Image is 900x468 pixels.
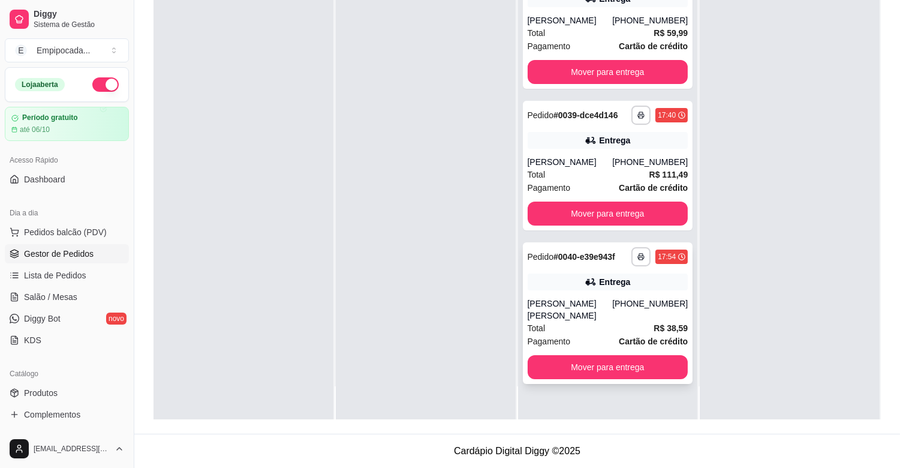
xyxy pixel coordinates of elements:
[654,28,688,38] strong: R$ 59,99
[528,355,688,379] button: Mover para entrega
[5,309,129,328] a: Diggy Botnovo
[619,183,688,193] strong: Cartão de crédito
[528,110,554,120] span: Pedido
[619,337,688,346] strong: Cartão de crédito
[528,60,688,84] button: Mover para entrega
[15,78,65,91] div: Loja aberta
[528,40,571,53] span: Pagamento
[5,383,129,403] a: Produtos
[5,244,129,263] a: Gestor de Pedidos
[134,434,900,468] footer: Cardápio Digital Diggy © 2025
[24,269,86,281] span: Lista de Pedidos
[528,14,613,26] div: [PERSON_NAME]
[92,77,119,92] button: Alterar Status
[5,5,129,34] a: DiggySistema de Gestão
[5,405,129,424] a: Complementos
[528,156,613,168] div: [PERSON_NAME]
[5,38,129,62] button: Select a team
[24,226,107,238] span: Pedidos balcão (PDV)
[658,252,676,262] div: 17:54
[24,409,80,421] span: Complementos
[5,107,129,141] a: Período gratuitoaté 06/10
[24,173,65,185] span: Dashboard
[528,202,688,226] button: Mover para entrega
[24,387,58,399] span: Produtos
[5,170,129,189] a: Dashboard
[5,364,129,383] div: Catálogo
[24,248,94,260] span: Gestor de Pedidos
[599,134,630,146] div: Entrega
[528,298,613,322] div: [PERSON_NAME] [PERSON_NAME]
[34,444,110,454] span: [EMAIL_ADDRESS][DOMAIN_NAME]
[20,125,50,134] article: até 06/10
[528,322,546,335] span: Total
[5,266,129,285] a: Lista de Pedidos
[654,323,688,333] strong: R$ 38,59
[528,335,571,348] span: Pagamento
[34,20,124,29] span: Sistema de Gestão
[528,26,546,40] span: Total
[599,276,630,288] div: Entrega
[24,291,77,303] span: Salão / Mesas
[612,156,688,168] div: [PHONE_NUMBER]
[15,44,27,56] span: E
[619,41,688,51] strong: Cartão de crédito
[649,170,688,179] strong: R$ 111,49
[37,44,91,56] div: Empipocada ...
[22,113,78,122] article: Período gratuito
[553,252,615,262] strong: # 0040-e39e943f
[5,331,129,350] a: KDS
[658,110,676,120] div: 17:40
[5,434,129,463] button: [EMAIL_ADDRESS][DOMAIN_NAME]
[528,252,554,262] span: Pedido
[612,298,688,322] div: [PHONE_NUMBER]
[5,203,129,223] div: Dia a dia
[34,9,124,20] span: Diggy
[553,110,618,120] strong: # 0039-dce4d146
[24,334,41,346] span: KDS
[528,168,546,181] span: Total
[612,14,688,26] div: [PHONE_NUMBER]
[5,223,129,242] button: Pedidos balcão (PDV)
[24,313,61,325] span: Diggy Bot
[5,151,129,170] div: Acesso Rápido
[528,181,571,194] span: Pagamento
[5,287,129,307] a: Salão / Mesas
